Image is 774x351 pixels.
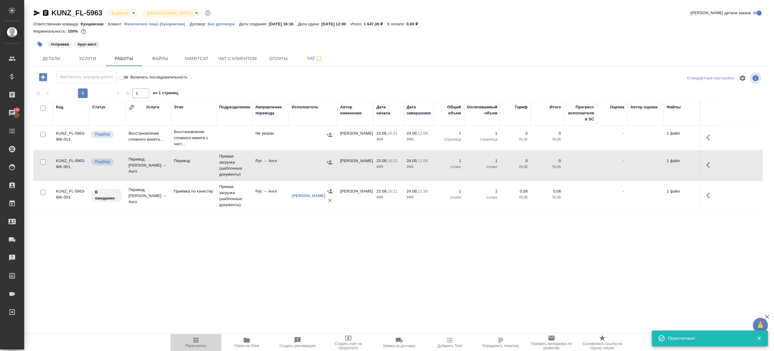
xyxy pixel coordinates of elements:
p: слово [467,194,497,200]
p: 16:21 [388,189,398,193]
p: 16:31 [388,131,398,136]
span: Призвать менеджера по развитию [530,342,573,350]
a: [PERSON_NAME] [292,193,325,198]
button: Создать рекламацию [272,334,323,351]
button: Создать счет на предоплату [323,334,374,351]
td: KUNZ_FL-5963-WK-001 [53,155,89,176]
div: В работе [142,9,200,17]
p: Подбор [95,159,110,165]
p: 23.09, [376,189,388,193]
span: Заявка на доставку [383,344,415,348]
span: Создать счет на предоплату [327,342,370,350]
p: #рус-англ [77,41,96,47]
p: страница [467,136,497,142]
button: Здесь прячутся важные кнопки [703,158,717,172]
div: Статус [92,104,106,110]
p: 1 [437,130,461,136]
span: Работы [109,55,138,62]
button: Назначить [325,158,334,167]
button: Назначить [325,187,334,196]
p: Итого: [350,22,363,26]
div: Дата начала [376,104,401,116]
p: 23.09, [376,131,388,136]
td: Восстановление сложного макета... [125,127,171,148]
div: В работе [107,9,137,17]
p: Дата сдачи: [298,22,321,26]
p: Перевод [174,158,213,164]
button: Заявка на доставку [374,334,424,351]
div: Направление перевода [255,104,286,116]
button: 🙏 [753,318,768,333]
button: Определить тематику [475,334,526,351]
p: 2025 [407,164,431,170]
div: Итого [550,104,561,110]
span: Оплаты [264,55,293,62]
button: Скопировать ссылку [42,9,49,17]
p: 0 [534,158,561,164]
span: Smartcat [182,55,211,62]
button: Здесь прячутся важные кнопки [703,188,717,203]
p: 1 [467,188,497,194]
span: Пересчитать [185,344,207,348]
td: KUNZ_FL-5963-WK-003 [53,185,89,206]
a: Без договора [208,21,239,26]
p: 16:21 [388,158,398,163]
button: Доп статусы указывают на важность/срочность заказа [204,9,212,17]
p: Маржинальность: [33,29,68,34]
button: Папка на Drive [221,334,272,351]
a: 100 [2,105,23,120]
p: #справка [51,41,69,47]
p: RUB [503,136,528,142]
div: Файлы [667,104,681,110]
p: Восстановление сложного макета с част... [174,129,213,147]
p: К оплате: [388,22,407,26]
button: Здесь прячутся важные кнопки [703,130,717,145]
p: слово [437,194,461,200]
button: Закрыть [753,336,765,341]
p: RUB [503,164,528,170]
p: Ответственная команда: [33,22,81,26]
div: Тариф [515,104,528,110]
p: В ожидании [95,189,118,201]
div: Услуга [146,104,159,110]
span: 100 [10,107,24,113]
span: [PERSON_NAME] детали заказа [691,10,751,16]
p: 11:00 [418,158,428,163]
p: 1 [437,158,461,164]
p: 11:30 [418,189,428,193]
span: Детали [37,55,66,62]
td: KUNZ_FL-5963-WK-013 [53,127,89,148]
a: KUNZ_FL-5963 [51,9,102,17]
button: В работе [110,11,130,16]
p: Без договора [208,22,239,26]
p: 0,08 [534,188,561,194]
p: 1 файл [667,188,697,194]
div: Автор оценки [630,104,658,110]
p: 23.09, [376,158,388,163]
div: Исполнитель назначен, приступать к работе пока рано [91,188,122,203]
button: Назначить [325,130,334,139]
td: [PERSON_NAME] [337,127,373,148]
p: [DATE] 16:16 [269,22,298,26]
p: 2025 [376,136,401,142]
p: Физическое лицо (Кунцевская) [124,22,190,26]
p: 1 файл [667,158,697,164]
svg: Подписаться [315,55,323,62]
div: split button [686,74,735,83]
a: Физическое лицо (Кунцевская) [124,21,190,26]
p: 100% [68,29,80,34]
button: Скопировать ссылку для ЯМессенджера [33,9,41,17]
p: RUB [534,194,561,200]
div: Этап [174,104,183,110]
button: Удалить [325,196,334,205]
span: Чат с клиентом [218,55,257,62]
span: справка [47,41,73,46]
span: Настроить таблицу [735,71,750,85]
p: 24.09, [407,131,418,136]
td: Рус → Англ [252,185,289,206]
p: 1 [467,130,497,136]
button: Скопировать ссылку на оценку заказа [577,334,628,351]
button: Добавить работу [35,71,51,83]
span: Добавить Todo [437,344,462,348]
p: Кунцевская [81,22,108,26]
